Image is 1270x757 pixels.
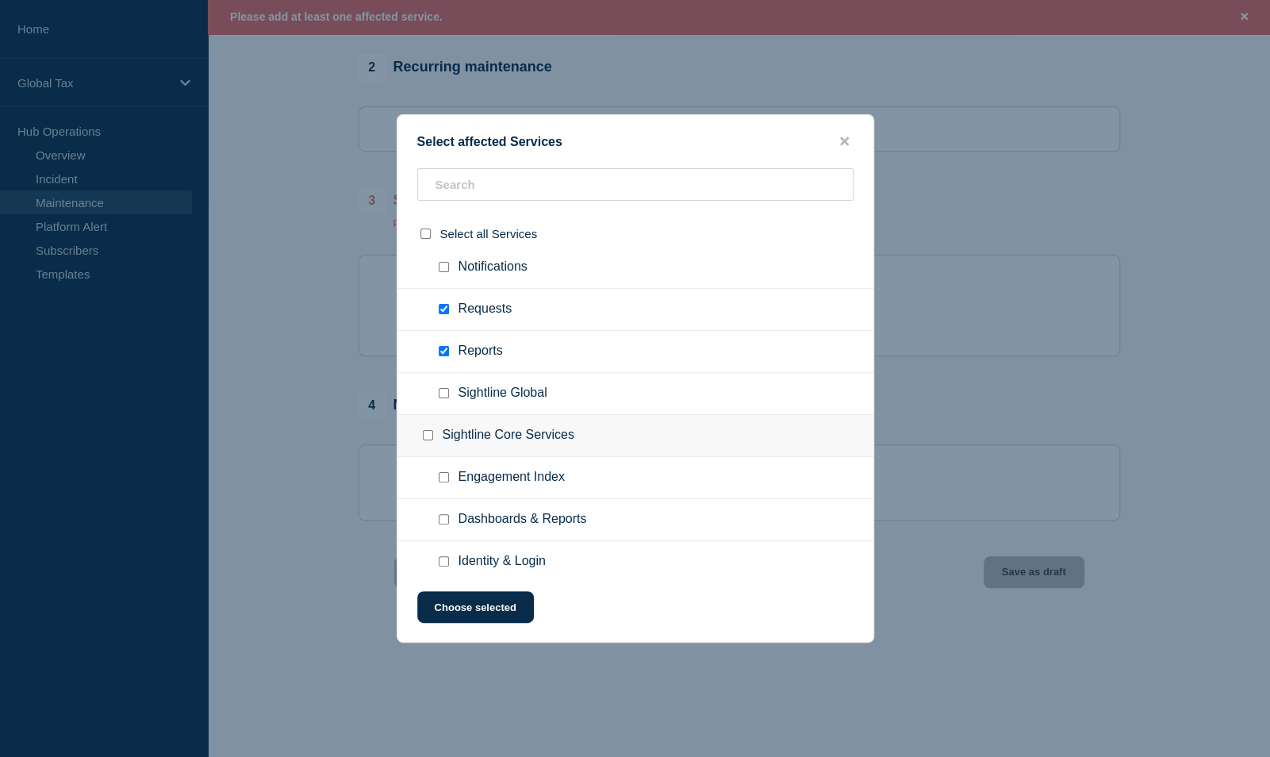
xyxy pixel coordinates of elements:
[397,134,873,149] div: Select affected Services
[439,472,449,482] input: Engagement Index checkbox
[439,262,449,272] input: Notifications checkbox
[440,227,538,240] span: Select all Services
[459,302,512,317] span: Requests
[439,388,449,398] input: Sightline Global checkbox
[423,430,433,440] input: Sightline Core Services checkbox
[459,386,547,402] span: Sightline Global
[439,514,449,525] input: Dashboards & Reports checkbox
[417,168,854,201] input: Search
[459,259,528,275] span: Notifications
[439,346,449,356] input: Reports checkbox
[439,556,449,567] input: Identity & Login checkbox
[439,304,449,314] input: Requests checkbox
[835,134,854,149] button: close button
[459,512,587,528] span: Dashboards & Reports
[459,554,546,570] span: Identity & Login
[459,470,565,486] span: Engagement Index
[459,344,503,359] span: Reports
[420,229,431,239] input: select all checkbox
[417,591,534,623] button: Choose selected
[397,415,873,457] div: Sightline Core Services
